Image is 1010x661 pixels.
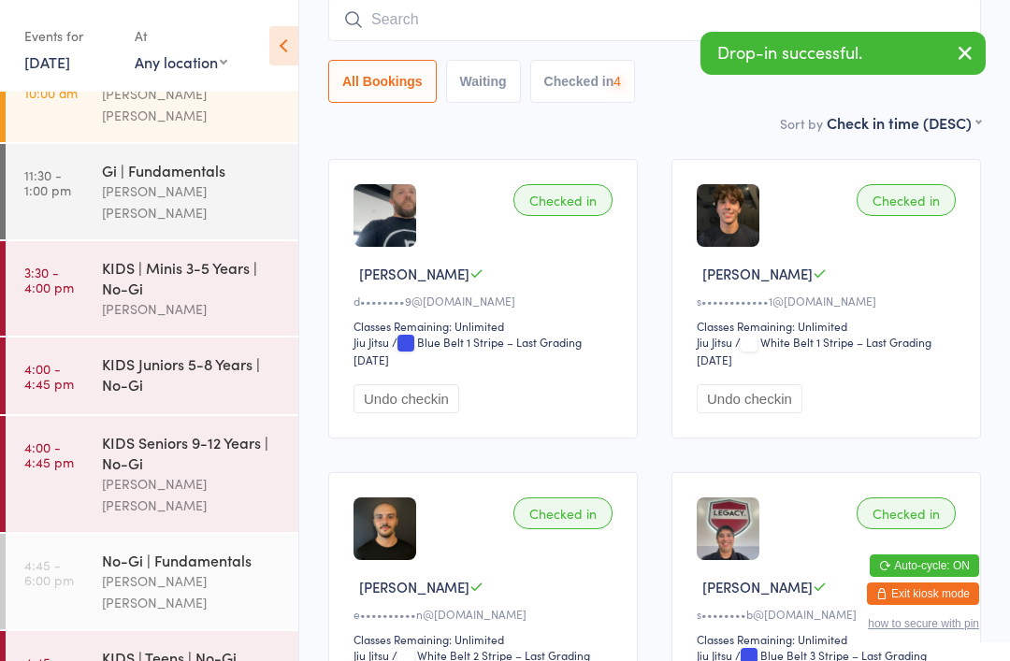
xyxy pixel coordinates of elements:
[353,631,618,647] div: Classes Remaining: Unlimited
[353,384,459,413] button: Undo checkin
[857,184,956,216] div: Checked in
[24,265,74,295] time: 3:30 - 4:00 pm
[697,293,961,309] div: s••••••••••••1@[DOMAIN_NAME]
[328,60,437,103] button: All Bookings
[102,550,282,570] div: No-Gi | Fundamentals
[353,293,618,309] div: d••••••••9@[DOMAIN_NAME]
[6,416,298,532] a: 4:00 -4:45 pmKIDS Seniors 9-12 Years | No-Gi[PERSON_NAME] [PERSON_NAME]
[24,167,71,197] time: 11:30 - 1:00 pm
[702,264,813,283] span: [PERSON_NAME]
[513,497,613,529] div: Checked in
[102,570,282,613] div: [PERSON_NAME] [PERSON_NAME]
[857,497,956,529] div: Checked in
[697,606,961,622] div: s••••••••b@[DOMAIN_NAME]
[102,473,282,516] div: [PERSON_NAME] [PERSON_NAME]
[867,582,979,605] button: Exit kiosk mode
[24,21,116,51] div: Events for
[870,554,979,577] button: Auto-cycle: ON
[446,60,521,103] button: Waiting
[135,21,227,51] div: At
[613,74,621,89] div: 4
[697,318,961,334] div: Classes Remaining: Unlimited
[353,184,416,247] img: image1694223234.png
[24,361,74,391] time: 4:00 - 4:45 pm
[353,606,618,622] div: e••••••••••n@[DOMAIN_NAME]
[102,257,282,298] div: KIDS | Minis 3-5 Years | No-Gi
[353,334,389,350] div: Jiu Jitsu
[6,47,298,142] a: 9:00 -10:00 am[GEOGRAPHIC_DATA][PERSON_NAME] [PERSON_NAME]
[697,384,802,413] button: Undo checkin
[353,334,582,367] span: / Blue Belt 1 Stripe – Last Grading [DATE]
[868,617,979,630] button: how to secure with pin
[6,534,298,629] a: 4:45 -6:00 pmNo-Gi | Fundamentals[PERSON_NAME] [PERSON_NAME]
[135,51,227,72] div: Any location
[697,184,759,247] img: image1742976683.png
[353,318,618,334] div: Classes Remaining: Unlimited
[24,70,78,100] time: 9:00 - 10:00 am
[700,32,986,75] div: Drop-in successful.
[780,114,823,133] label: Sort by
[697,334,931,367] span: / White Belt 1 Stripe – Last Grading [DATE]
[102,298,282,320] div: [PERSON_NAME]
[6,144,298,239] a: 11:30 -1:00 pmGi | Fundamentals[PERSON_NAME] [PERSON_NAME]
[353,497,416,560] img: image1733299320.png
[359,264,469,283] span: [PERSON_NAME]
[697,631,961,647] div: Classes Remaining: Unlimited
[102,160,282,180] div: Gi | Fundamentals
[6,338,298,414] a: 4:00 -4:45 pmKIDS Juniors 5-8 Years | No-Gi
[827,112,981,133] div: Check in time (DESC)
[697,497,759,560] img: image1710541160.png
[102,180,282,223] div: [PERSON_NAME] [PERSON_NAME]
[24,439,74,469] time: 4:00 - 4:45 pm
[697,334,732,350] div: Jiu Jitsu
[24,557,74,587] time: 4:45 - 6:00 pm
[702,577,813,596] span: [PERSON_NAME]
[102,353,282,395] div: KIDS Juniors 5-8 Years | No-Gi
[513,184,613,216] div: Checked in
[530,60,636,103] button: Checked in4
[6,241,298,336] a: 3:30 -4:00 pmKIDS | Minis 3-5 Years | No-Gi[PERSON_NAME]
[102,83,282,126] div: [PERSON_NAME] [PERSON_NAME]
[102,432,282,473] div: KIDS Seniors 9-12 Years | No-Gi
[359,577,469,596] span: [PERSON_NAME]
[24,51,70,72] a: [DATE]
